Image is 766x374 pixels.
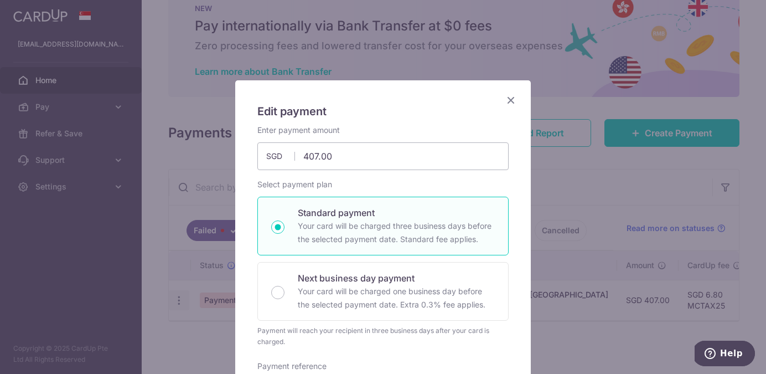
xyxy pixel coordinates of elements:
button: Close [504,94,517,107]
iframe: Opens a widget where you can find more information [695,341,755,368]
span: SGD [266,151,295,162]
span: Help [25,8,48,18]
p: Your card will be charged three business days before the selected payment date. Standard fee appl... [298,219,495,246]
label: Enter payment amount [257,125,340,136]
div: Payment will reach your recipient in three business days after your card is charged. [257,325,509,347]
p: Next business day payment [298,271,495,285]
label: Select payment plan [257,179,332,190]
p: Your card will be charged one business day before the selected payment date. Extra 0.3% fee applies. [298,285,495,311]
h5: Edit payment [257,103,509,120]
p: Standard payment [298,206,495,219]
label: Payment reference [257,361,327,372]
input: 0.00 [257,142,509,170]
